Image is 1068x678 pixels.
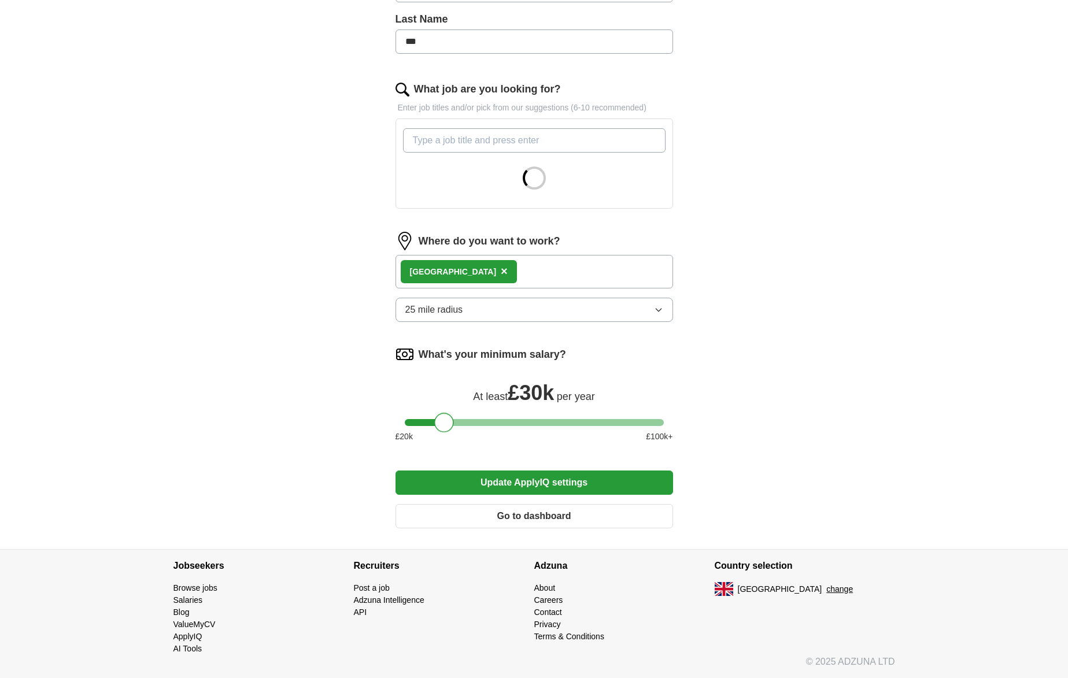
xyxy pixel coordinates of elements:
a: Blog [173,607,190,617]
label: Last Name [396,12,673,27]
span: 25 mile radius [405,303,463,317]
h4: Country selection [715,550,895,582]
img: location.png [396,232,414,250]
a: Browse jobs [173,583,217,592]
a: API [354,607,367,617]
a: Salaries [173,595,203,605]
a: About [534,583,556,592]
p: Enter job titles and/or pick from our suggestions (6-10 recommended) [396,102,673,114]
a: ValueMyCV [173,620,216,629]
span: × [501,265,508,277]
div: © 2025 ADZUNA LTD [164,655,904,678]
img: search.png [396,83,409,97]
a: ApplyIQ [173,632,202,641]
span: £ 30k [508,381,554,405]
a: AI Tools [173,644,202,653]
label: What job are you looking for? [414,81,561,97]
a: Adzuna Intelligence [354,595,424,605]
img: salary.png [396,345,414,364]
a: Privacy [534,620,561,629]
input: Type a job title and press enter [403,128,666,153]
label: What's your minimum salary? [419,347,566,362]
span: [GEOGRAPHIC_DATA] [738,583,822,595]
img: UK flag [715,582,733,596]
button: Go to dashboard [396,504,673,528]
a: Terms & Conditions [534,632,604,641]
span: per year [557,391,595,402]
div: [GEOGRAPHIC_DATA] [410,266,497,278]
button: × [501,263,508,280]
span: £ 100 k+ [646,431,672,443]
label: Where do you want to work? [419,234,560,249]
a: Post a job [354,583,390,592]
button: change [826,583,853,595]
button: 25 mile radius [396,298,673,322]
a: Careers [534,595,563,605]
span: At least [473,391,508,402]
a: Contact [534,607,562,617]
button: Update ApplyIQ settings [396,470,673,495]
span: £ 20 k [396,431,413,443]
